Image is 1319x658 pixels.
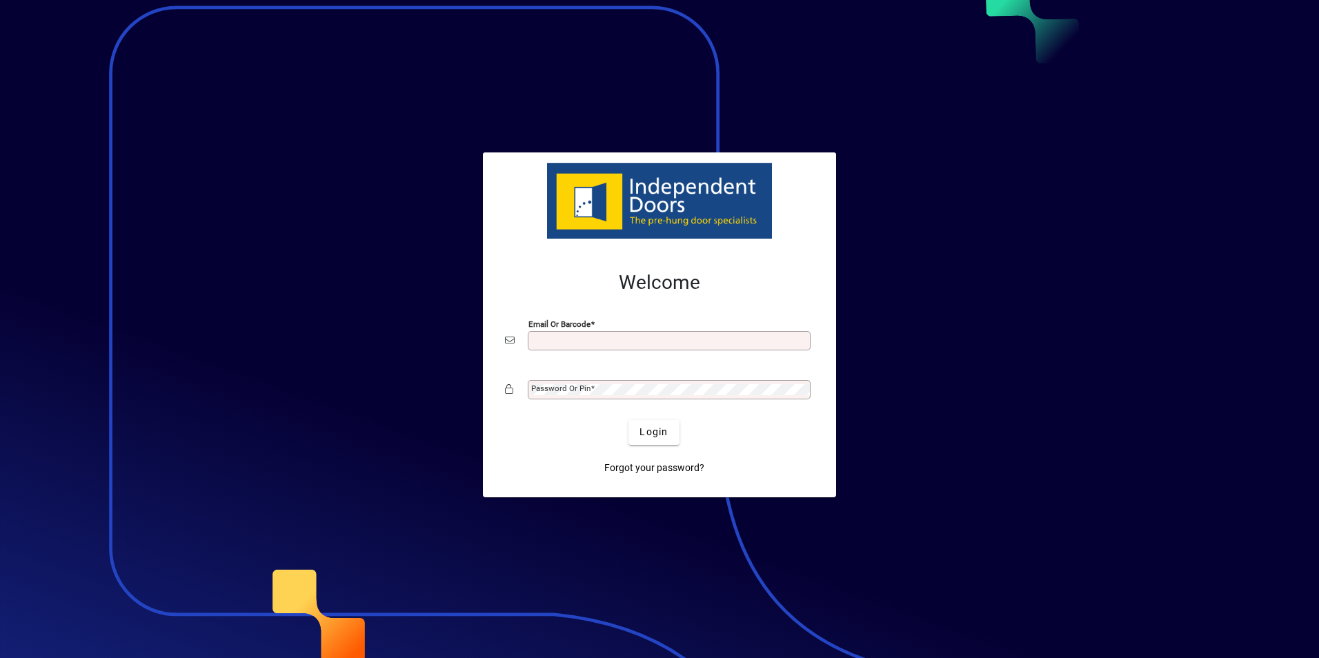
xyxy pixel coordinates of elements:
span: Login [639,425,668,439]
mat-label: Email or Barcode [528,319,591,328]
a: Forgot your password? [599,456,710,481]
h2: Welcome [505,271,814,295]
mat-label: Password or Pin [531,383,591,393]
button: Login [628,420,679,445]
span: Forgot your password? [604,461,704,475]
